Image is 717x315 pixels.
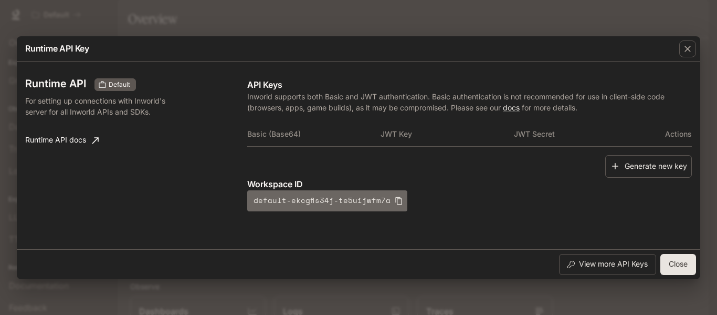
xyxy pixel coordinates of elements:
[247,190,407,211] button: default-ekcgfls34j-te5uijwfm7a
[247,91,692,113] p: Inworld supports both Basic and JWT authentication. Basic authentication is not recommended for u...
[25,95,185,117] p: For setting up connections with Inworld's server for all Inworld APIs and SDKs.
[104,80,134,89] span: Default
[559,254,656,275] button: View more API Keys
[25,78,86,89] h3: Runtime API
[514,121,647,147] th: JWT Secret
[25,42,89,55] p: Runtime API Key
[247,121,381,147] th: Basic (Base64)
[381,121,514,147] th: JWT Key
[605,155,692,178] button: Generate new key
[647,121,692,147] th: Actions
[247,178,692,190] p: Workspace ID
[503,103,520,112] a: docs
[21,130,103,151] a: Runtime API docs
[247,78,692,91] p: API Keys
[94,78,136,91] div: These keys will apply to your current workspace only
[660,254,696,275] button: Close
